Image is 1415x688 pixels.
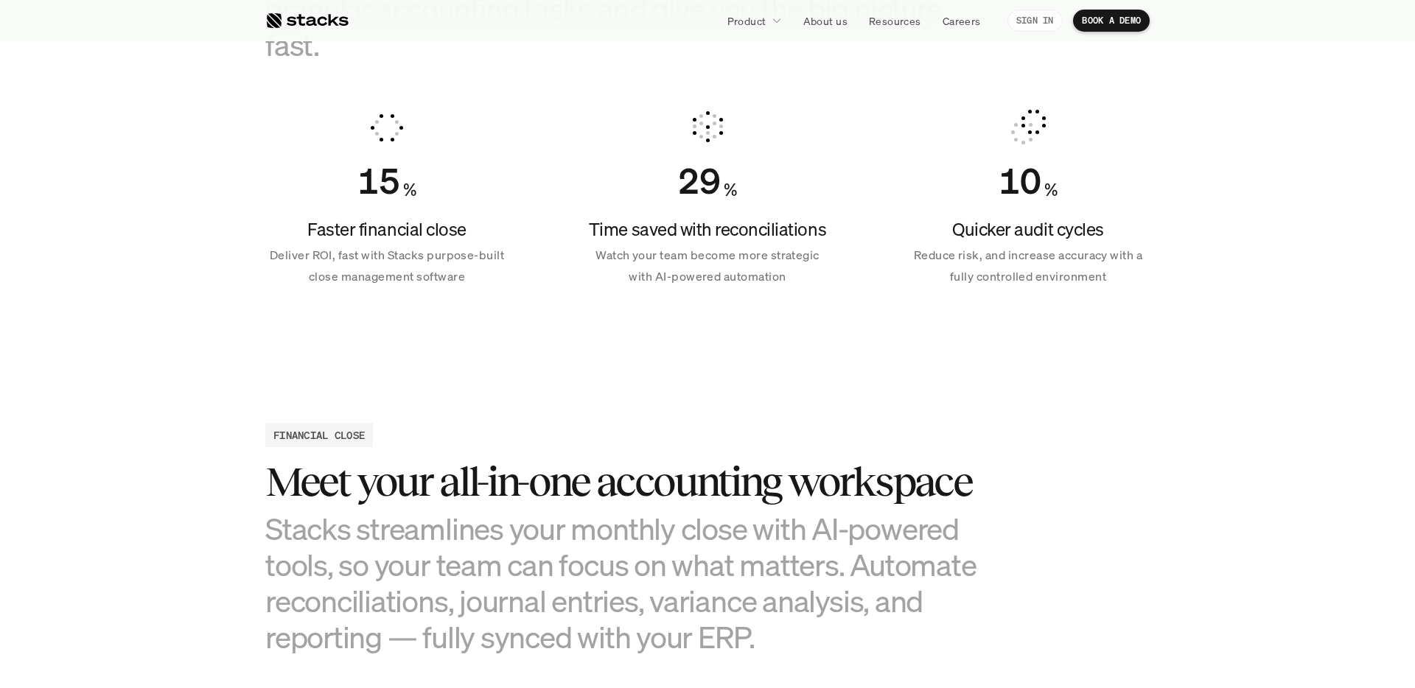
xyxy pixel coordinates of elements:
p: Product [727,13,766,29]
h2: FINANCIAL CLOSE [273,427,365,443]
a: About us [794,7,856,34]
div: Counter ends at 33 [999,160,1041,203]
a: SIGN IN [1007,10,1063,32]
a: Resources [860,7,930,34]
h4: Time saved with reconciliations [586,217,829,242]
p: About us [803,13,848,29]
h3: Meet your all-in-one accounting workspace [265,459,1002,505]
a: Careers [934,7,990,34]
div: Counter ends at 96 [678,160,721,203]
p: BOOK A DEMO [1082,15,1141,26]
a: BOOK A DEMO [1073,10,1150,32]
p: SIGN IN [1016,15,1054,26]
h4: % [403,178,416,203]
p: Watch your team become more strategic with AI-powered automation [586,245,829,287]
p: Deliver ROI, fast with Stacks purpose-built close management software [265,245,509,287]
div: Counter ends at 50 [357,160,400,203]
h4: % [724,178,737,203]
p: Reduce risk, and increase accuracy with a fully controlled environment [906,245,1150,287]
h4: % [1044,178,1058,203]
h3: Stacks streamlines your monthly close with AI-powered tools, so your team can focus on what matte... [265,510,1002,656]
a: Privacy Policy [174,281,239,291]
h4: Quicker audit cycles [906,217,1150,242]
p: Resources [869,13,921,29]
p: Careers [943,13,981,29]
h4: Faster financial close [265,217,509,242]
